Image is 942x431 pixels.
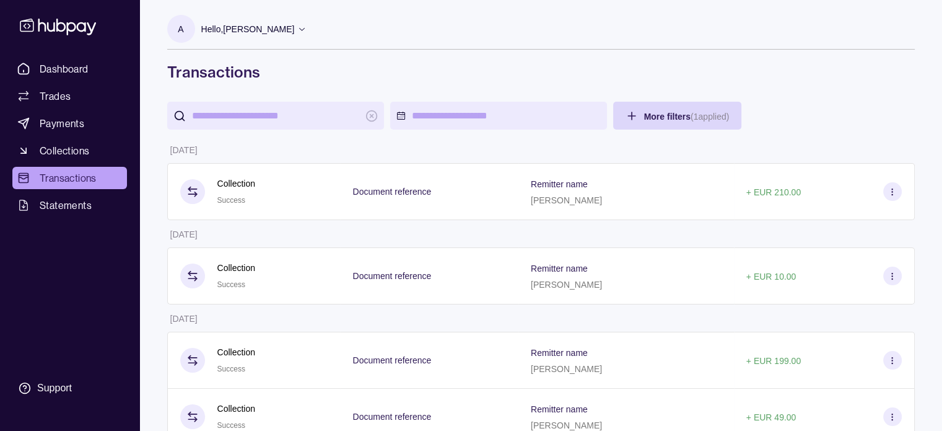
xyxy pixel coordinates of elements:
p: Remitter name [531,348,588,358]
p: + EUR 199.00 [746,356,801,366]
p: Collection [217,261,255,275]
p: ( 1 applied) [691,112,729,122]
input: search [192,102,359,130]
span: Success [217,421,245,430]
a: Collections [12,140,127,162]
p: Collection [217,177,255,190]
span: Collections [40,143,89,158]
p: + EUR 49.00 [746,412,796,422]
span: Success [217,365,245,373]
p: + EUR 210.00 [746,187,801,197]
p: Hello, [PERSON_NAME] [201,22,295,36]
p: Remitter name [531,404,588,414]
span: Payments [40,116,84,131]
p: Document reference [352,412,431,422]
p: [DATE] [170,229,198,239]
p: Remitter name [531,264,588,273]
a: Support [12,375,127,401]
span: Dashboard [40,61,89,76]
p: [PERSON_NAME] [531,420,602,430]
a: Transactions [12,167,127,189]
p: [PERSON_NAME] [531,195,602,205]
h1: Transactions [167,62,915,82]
p: Document reference [352,187,431,197]
a: Payments [12,112,127,135]
p: [DATE] [170,314,198,324]
span: Transactions [40,171,97,185]
span: Trades [40,89,71,104]
p: Document reference [352,271,431,281]
p: + EUR 10.00 [746,272,796,282]
span: Success [217,280,245,289]
p: Collection [217,345,255,359]
a: Trades [12,85,127,107]
a: Statements [12,194,127,216]
span: More filters [644,112,730,122]
p: A [178,22,183,36]
a: Dashboard [12,58,127,80]
p: [PERSON_NAME] [531,364,602,374]
div: Support [37,381,72,395]
button: More filters(1applied) [613,102,742,130]
p: Document reference [352,355,431,365]
p: Remitter name [531,179,588,189]
p: [DATE] [170,145,198,155]
span: Success [217,196,245,205]
span: Statements [40,198,92,213]
p: [PERSON_NAME] [531,280,602,290]
p: Collection [217,402,255,415]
